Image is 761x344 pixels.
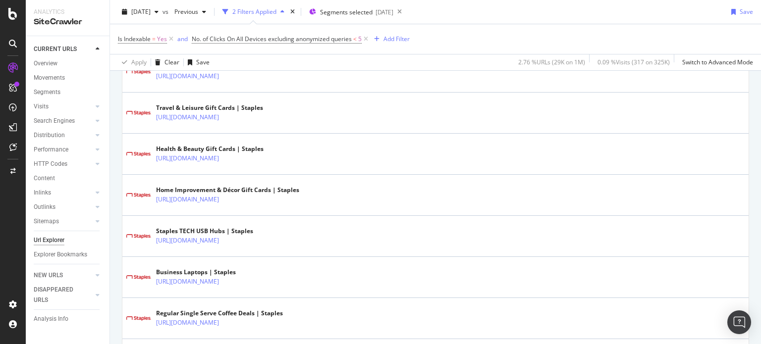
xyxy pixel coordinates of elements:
div: 2.76 % URLs ( 29K on 1M ) [518,58,585,66]
div: Clear [164,58,179,66]
div: Movements [34,73,65,83]
span: 2025 Sep. 5th [131,7,151,16]
div: times [288,7,297,17]
a: Sitemaps [34,216,93,227]
button: Segments selected[DATE] [305,4,393,20]
div: Switch to Advanced Mode [682,58,753,66]
a: Content [34,173,103,184]
img: main image [126,316,151,321]
button: and [177,34,188,44]
div: Search Engines [34,116,75,126]
div: Apply [131,58,147,66]
div: Explorer Bookmarks [34,249,87,260]
a: DISAPPEARED URLS [34,285,93,305]
img: main image [126,70,151,74]
span: No. of Clicks On All Devices excluding anonymized queries [192,35,352,43]
a: Outlinks [34,202,93,212]
div: Health & Beauty Gift Cards | Staples [156,145,264,153]
a: Search Engines [34,116,93,126]
div: Home Improvement & Décor Gift Cards | Staples [156,186,299,195]
span: Is Indexable [118,35,151,43]
span: Yes [157,32,167,46]
div: Sitemaps [34,216,59,227]
a: Movements [34,73,103,83]
div: Save [196,58,210,66]
a: [URL][DOMAIN_NAME] [156,153,219,163]
button: Clear [151,54,179,70]
div: CURRENT URLS [34,44,77,54]
a: Performance [34,145,93,155]
div: Regular Single Serve Coffee Deals | Staples [156,309,283,318]
a: [URL][DOMAIN_NAME] [156,112,219,122]
img: main image [126,275,151,280]
a: Distribution [34,130,93,141]
div: Analysis Info [34,314,68,324]
a: NEW URLS [34,270,93,281]
img: main image [126,152,151,156]
a: [URL][DOMAIN_NAME] [156,318,219,328]
button: Save [184,54,210,70]
div: Inlinks [34,188,51,198]
div: Travel & Leisure Gift Cards | Staples [156,103,263,112]
div: Analytics [34,8,102,16]
a: CURRENT URLS [34,44,93,54]
div: DISAPPEARED URLS [34,285,84,305]
a: Overview [34,58,103,69]
div: Save [740,7,753,16]
div: Overview [34,58,57,69]
div: and [177,35,188,43]
span: vs [163,7,170,16]
span: 5 [358,32,362,46]
div: Distribution [34,130,65,141]
a: [URL][DOMAIN_NAME] [156,236,219,246]
button: [DATE] [118,4,163,20]
a: [URL][DOMAIN_NAME] [156,195,219,204]
div: Segments [34,87,60,98]
span: < [353,35,357,43]
div: Staples TECH USB Hubs | Staples [156,227,262,236]
div: Visits [34,101,49,112]
div: 2 Filters Applied [232,7,276,16]
div: Content [34,173,55,184]
a: HTTP Codes [34,159,93,169]
a: Inlinks [34,188,93,198]
button: Previous [170,4,210,20]
a: Segments [34,87,103,98]
div: Business Laptops | Staples [156,268,262,277]
span: Segments selected [320,8,373,16]
div: Add Filter [383,35,410,43]
div: Performance [34,145,68,155]
button: Add Filter [370,33,410,45]
span: Previous [170,7,198,16]
div: [DATE] [376,8,393,16]
div: 0.09 % Visits ( 317 on 325K ) [598,58,670,66]
div: SiteCrawler [34,16,102,28]
div: NEW URLS [34,270,63,281]
a: Explorer Bookmarks [34,249,103,260]
button: Apply [118,54,147,70]
a: Url Explorer [34,235,103,246]
a: Visits [34,101,93,112]
span: = [152,35,156,43]
div: Outlinks [34,202,55,212]
a: Analysis Info [34,314,103,324]
img: main image [126,193,151,197]
a: [URL][DOMAIN_NAME] [156,277,219,287]
div: HTTP Codes [34,159,67,169]
img: main image [126,111,151,115]
div: Open Intercom Messenger [727,310,751,334]
div: Url Explorer [34,235,64,246]
img: main image [126,234,151,239]
button: Save [727,4,753,20]
button: 2 Filters Applied [218,4,288,20]
a: [URL][DOMAIN_NAME] [156,71,219,81]
button: Switch to Advanced Mode [678,54,753,70]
